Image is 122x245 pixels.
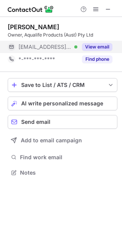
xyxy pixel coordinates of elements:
div: Save to List / ATS / CRM [21,82,104,88]
button: Add to email campaign [8,133,117,147]
img: ContactOut v5.3.10 [8,5,54,14]
span: Notes [20,169,114,176]
div: Owner, Aqualife Products (Aust) Pty Ltd [8,32,117,38]
span: AI write personalized message [21,100,103,107]
button: Send email [8,115,117,129]
div: [PERSON_NAME] [8,23,59,31]
span: [EMAIL_ADDRESS][DOMAIN_NAME] [18,43,72,50]
button: Notes [8,167,117,178]
button: AI write personalized message [8,97,117,110]
button: Reveal Button [82,55,112,63]
span: Find work email [20,154,114,161]
button: save-profile-one-click [8,78,117,92]
span: Send email [21,119,50,125]
button: Find work email [8,152,117,163]
span: Add to email campaign [21,137,82,143]
button: Reveal Button [82,43,112,51]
